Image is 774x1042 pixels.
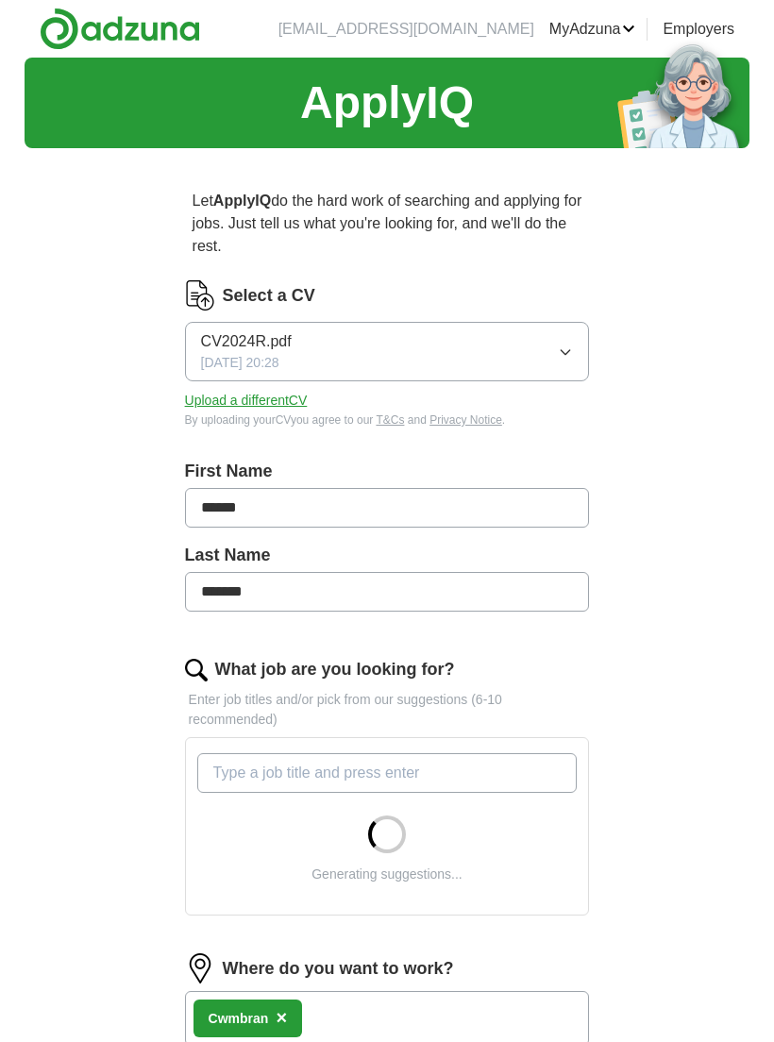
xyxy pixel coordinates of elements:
[663,18,734,41] a: Employers
[185,459,590,484] label: First Name
[376,413,404,427] a: T&Cs
[276,1004,287,1033] button: ×
[311,865,463,884] div: Generating suggestions...
[185,280,215,311] img: CV Icon
[185,412,590,429] div: By uploading your CV you agree to our and .
[185,391,308,411] button: Upload a differentCV
[185,953,215,983] img: location.png
[429,413,502,427] a: Privacy Notice
[197,753,578,793] input: Type a job title and press enter
[209,1009,269,1029] div: Cwmbran
[549,18,636,41] a: MyAdzuna
[185,659,208,681] img: search.png
[215,657,455,682] label: What job are you looking for?
[300,69,474,137] h1: ApplyIQ
[185,543,590,568] label: Last Name
[185,182,590,265] p: Let do the hard work of searching and applying for jobs. Just tell us what you're looking for, an...
[223,956,454,982] label: Where do you want to work?
[223,283,315,309] label: Select a CV
[185,690,590,730] p: Enter job titles and/or pick from our suggestions (6-10 recommended)
[276,1007,287,1028] span: ×
[201,353,279,373] span: [DATE] 20:28
[185,322,590,381] button: CV2024R.pdf[DATE] 20:28
[278,18,534,41] li: [EMAIL_ADDRESS][DOMAIN_NAME]
[201,330,292,353] span: CV2024R.pdf
[213,193,271,209] strong: ApplyIQ
[40,8,200,50] img: Adzuna logo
